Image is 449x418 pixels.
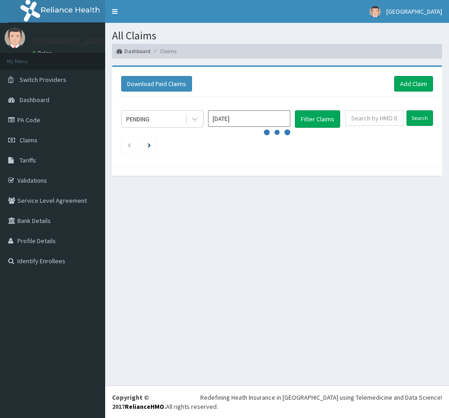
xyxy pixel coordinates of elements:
[105,385,449,418] footer: All rights reserved.
[263,119,291,146] svg: audio-loading
[295,110,340,128] button: Filter Claims
[208,110,290,127] input: Select Month and Year
[148,141,151,149] a: Next page
[20,136,37,144] span: Claims
[126,114,150,124] div: PENDING
[117,47,150,55] a: Dashboard
[394,76,433,92] a: Add Claim
[32,50,54,56] a: Online
[112,30,442,42] h1: All Claims
[369,6,381,17] img: User Image
[200,393,442,402] div: Redefining Heath Insurance in [GEOGRAPHIC_DATA] using Telemedicine and Data Science!
[32,37,107,45] p: [GEOGRAPHIC_DATA]
[20,96,49,104] span: Dashboard
[386,7,442,16] span: [GEOGRAPHIC_DATA]
[112,393,166,411] strong: Copyright © 2017 .
[151,47,176,55] li: Claims
[121,76,192,92] button: Download Paid Claims
[406,110,433,126] input: Search
[5,27,25,48] img: User Image
[127,141,131,149] a: Previous page
[345,110,403,126] input: Search by HMO ID
[20,76,66,84] span: Switch Providers
[125,402,164,411] a: RelianceHMO
[20,156,36,164] span: Tariffs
